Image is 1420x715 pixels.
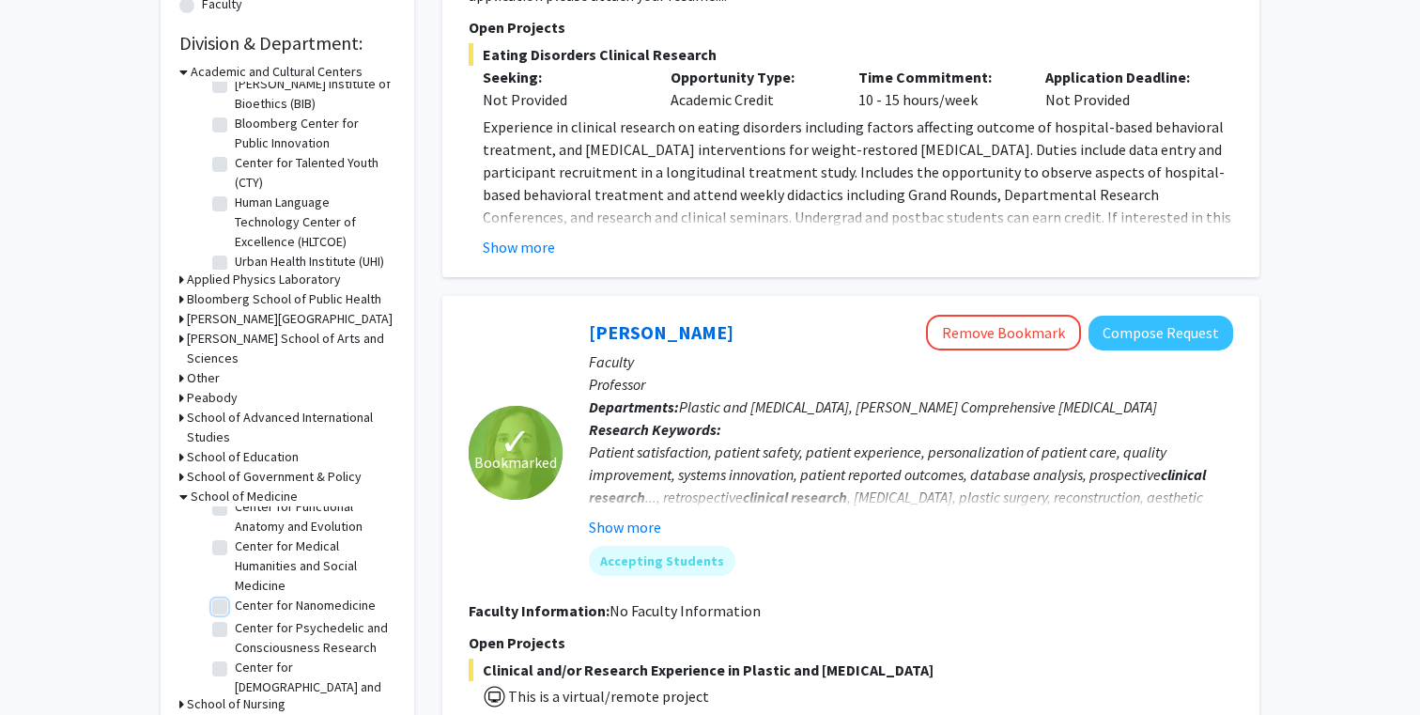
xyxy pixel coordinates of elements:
[187,270,341,289] h3: Applied Physics Laboratory
[187,467,362,487] h3: School of Government & Policy
[483,66,642,88] p: Seeking:
[187,309,393,329] h3: [PERSON_NAME][GEOGRAPHIC_DATA]
[474,451,557,474] span: Bookmarked
[483,236,555,258] button: Show more
[469,601,610,620] b: Faculty Information:
[589,420,721,439] b: Research Keywords:
[187,368,220,388] h3: Other
[235,596,376,615] label: Center for Nanomedicine
[589,488,645,506] b: research
[235,193,391,252] label: Human Language Technology Center of Excellence (HLTCOE)
[187,447,299,467] h3: School of Education
[791,488,847,506] b: research
[844,66,1032,111] div: 10 - 15 hours/week
[179,32,395,54] h2: Division & Department:
[656,66,844,111] div: Academic Credit
[1088,316,1233,350] button: Compose Request to Michele Manahan
[14,630,80,701] iframe: Chat
[1031,66,1219,111] div: Not Provided
[589,516,661,538] button: Show more
[235,153,391,193] label: Center for Talented Youth (CTY)
[589,320,733,344] a: [PERSON_NAME]
[469,659,1233,681] span: Clinical and/or Research Experience in Plastic and [MEDICAL_DATA]
[483,88,642,111] div: Not Provided
[858,66,1018,88] p: Time Commitment:
[235,252,384,272] label: Urban Health Institute (UHI)
[1045,66,1205,88] p: Application Deadline:
[926,315,1081,350] button: Remove Bookmark
[469,43,1233,66] span: Eating Disorders Clinical Research
[589,397,679,416] b: Departments:
[500,432,532,451] span: ✓
[235,114,391,153] label: Bloomberg Center for Public Innovation
[235,497,391,536] label: Center for Functional Anatomy and Evolution
[187,388,238,408] h3: Peabody
[469,631,1233,654] p: Open Projects
[610,601,761,620] span: No Faculty Information
[191,62,363,82] h3: Academic and Cultural Centers
[235,618,391,658] label: Center for Psychedelic and Consciousness Research
[589,441,1233,553] div: Patient satisfaction, patient safety, patient experience, personalization of patient care, qualit...
[589,373,1233,396] p: Professor
[187,694,286,714] h3: School of Nursing
[187,408,395,447] h3: School of Advanced International Studies
[235,536,391,596] label: Center for Medical Humanities and Social Medicine
[506,687,709,706] span: This is a virtual/remote project
[743,488,788,506] b: clinical
[589,350,1233,373] p: Faculty
[589,546,735,576] mat-chip: Accepting Students
[483,117,1231,272] span: Experience in clinical research on eating disorders including factors affecting outcome of hospit...
[671,66,830,88] p: Opportunity Type:
[1161,465,1206,484] b: clinical
[187,329,395,368] h3: [PERSON_NAME] School of Arts and Sciences
[191,487,298,506] h3: School of Medicine
[469,16,1233,39] p: Open Projects
[679,397,1157,416] span: Plastic and [MEDICAL_DATA], [PERSON_NAME] Comprehensive [MEDICAL_DATA]
[187,289,381,309] h3: Bloomberg School of Public Health
[235,74,391,114] label: [PERSON_NAME] Institute of Bioethics (BIB)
